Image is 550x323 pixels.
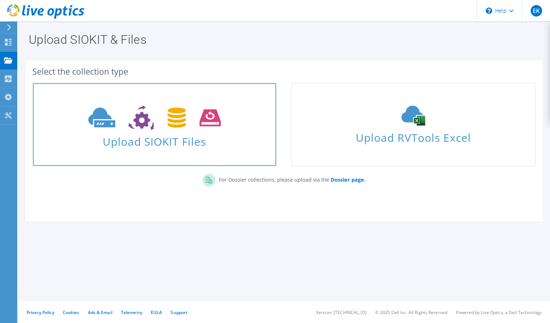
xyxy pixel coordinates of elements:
a: Telemetry [121,309,142,315]
span: Upload SIOKIT Files [33,132,276,147]
span: Upload RVTools Excel [292,128,535,144]
div: Select the collection type [32,67,536,75]
svg: \n [486,8,492,14]
a: Ads & Email [88,309,112,315]
a: EULA [151,309,162,315]
a: Cookies [63,309,79,315]
a: Privacy Policy [27,309,54,315]
a: Upload SIOKIT Files [32,83,277,167]
span: EK [531,5,542,17]
li: © 2025 Dell Inc. All Rights Reserved [375,309,447,315]
b: Dossier page. [331,176,365,183]
a: Support [171,309,187,315]
a: Upload RVTools Excel [291,83,536,167]
a: Dossier page. [329,176,365,183]
h1: Upload SIOKIT & Files [29,33,536,46]
li: Powered by Live Optics, a Dell Technology [456,309,541,315]
li: Version: [TECHNICAL_ID] [316,309,367,315]
p: For Dossier collections, please upload via the [215,174,365,184]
